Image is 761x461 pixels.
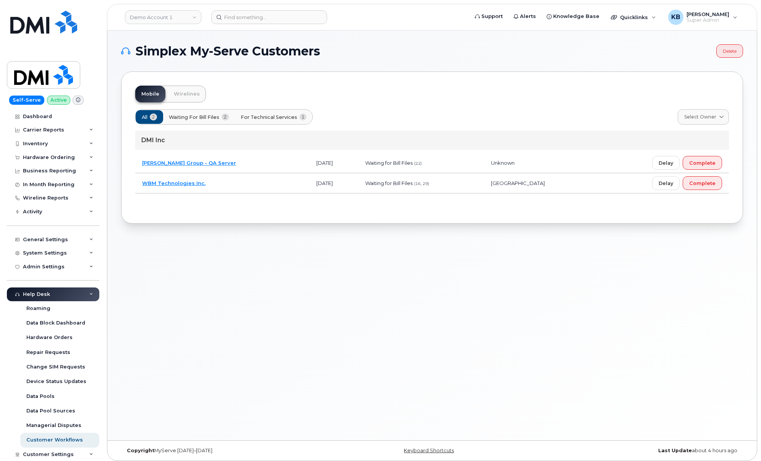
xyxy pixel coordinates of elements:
a: [PERSON_NAME] Group - QA Server [142,160,236,166]
a: Keyboard Shortcuts [404,448,454,453]
div: about 4 hours ago [536,448,743,454]
button: Delay [652,156,680,170]
td: [DATE] [309,173,358,193]
span: Delay [659,159,673,167]
span: Waiting for Bill Files [365,160,413,166]
span: Waiting for Bill Files [365,180,413,186]
button: Delay [652,176,680,190]
strong: Copyright [127,448,154,453]
span: [GEOGRAPHIC_DATA] [491,180,545,186]
a: Wirelines [168,86,206,102]
div: DMI Inc [135,131,729,150]
span: 1 [300,114,307,120]
a: Mobile [135,86,165,102]
button: Complete [683,156,722,170]
span: 2 [222,114,229,120]
a: Select Owner [678,109,729,125]
span: Select Owner [684,114,716,120]
span: Complete [689,180,716,187]
span: For Technical Services [241,114,297,121]
span: Simplex My-Serve Customers [136,45,320,57]
span: Unknown [491,160,515,166]
strong: Last Update [658,448,692,453]
a: Delete [716,44,743,58]
span: Complete [689,159,716,167]
td: [DATE] [309,153,358,173]
div: MyServe [DATE]–[DATE] [121,448,329,454]
button: Complete [683,176,722,190]
span: Waiting for Bill Files [169,114,219,121]
span: (16, 29) [414,181,429,186]
span: (22) [414,161,422,166]
span: Delay [659,180,673,187]
a: WBM Technologies Inc. [142,180,206,186]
